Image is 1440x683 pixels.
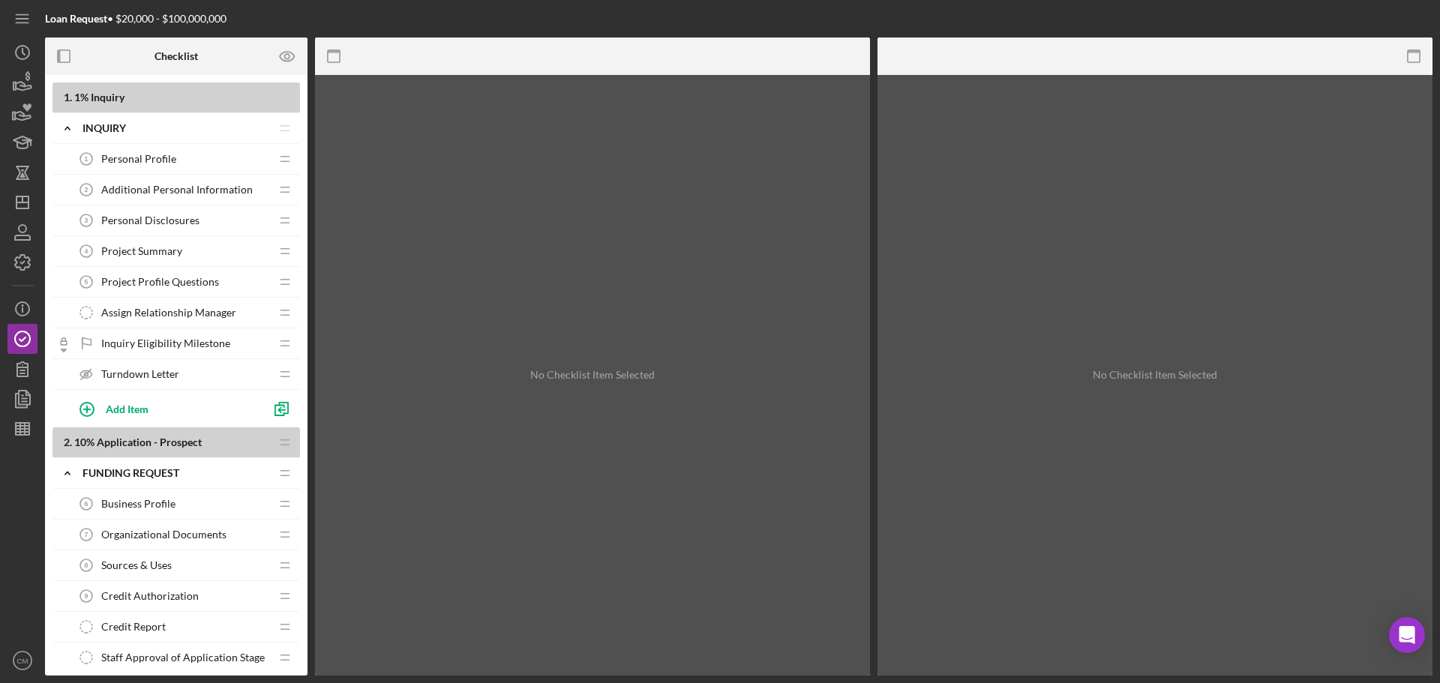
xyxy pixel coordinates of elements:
tspan: 6 [85,500,88,508]
span: Inquiry Eligibility Milestone [101,337,230,349]
span: Project Profile Questions [101,276,219,288]
tspan: 5 [85,278,88,286]
tspan: 1 [85,155,88,163]
tspan: 7 [85,531,88,538]
span: Turndown Letter [101,368,179,380]
tspan: 9 [85,592,88,600]
span: Business Profile [101,498,175,510]
span: 1% Inquiry [74,91,124,103]
span: 1 . [64,91,72,103]
span: Staff Approval of Application Stage [101,652,265,664]
button: CM [7,646,37,676]
span: 2 . [64,436,72,448]
tspan: 8 [85,562,88,569]
span: Project Summary [101,245,182,257]
span: Credit Report [101,621,166,633]
span: Personal Profile [101,153,176,165]
span: Assign Relationship Manager [101,307,236,319]
tspan: 3 [85,217,88,224]
span: 10% Application - Prospect [74,436,202,448]
b: Loan Request [45,12,107,25]
div: Add Item [106,394,148,423]
span: Organizational Documents [101,529,226,541]
span: Additional Personal Information [101,184,253,196]
span: Sources & Uses [101,559,172,571]
div: Inquiry [82,122,270,134]
tspan: 2 [85,186,88,193]
div: No Checklist Item Selected [1093,369,1217,381]
span: Credit Authorization [101,590,199,602]
div: Funding Request [82,467,270,479]
div: No Checklist Item Selected [530,369,655,381]
b: Checklist [154,50,198,62]
span: Personal Disclosures [101,214,199,226]
div: • $20,000 - $100,000,000 [45,13,226,25]
button: Add Item [67,394,262,424]
div: Open Intercom Messenger [1389,617,1425,653]
text: CM [17,657,28,665]
tspan: 4 [85,247,88,255]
